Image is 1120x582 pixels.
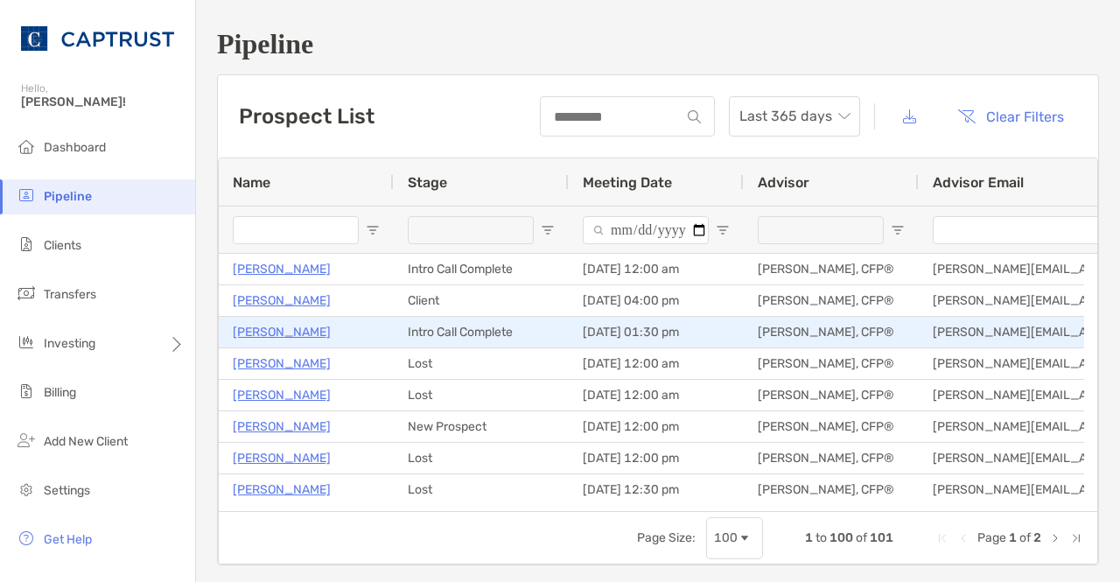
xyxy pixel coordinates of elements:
[815,530,827,545] span: to
[394,443,569,473] div: Lost
[16,136,37,157] img: dashboard icon
[569,474,744,505] div: [DATE] 12:30 pm
[233,321,331,343] a: [PERSON_NAME]
[944,97,1077,136] button: Clear Filters
[217,28,1099,60] h1: Pipeline
[394,380,569,410] div: Lost
[744,254,919,284] div: [PERSON_NAME], CFP®
[44,140,106,155] span: Dashboard
[744,474,919,505] div: [PERSON_NAME], CFP®
[935,531,949,545] div: First Page
[16,430,37,451] img: add_new_client icon
[394,285,569,316] div: Client
[394,474,569,505] div: Lost
[744,348,919,379] div: [PERSON_NAME], CFP®
[16,185,37,206] img: pipeline icon
[394,348,569,379] div: Lost
[1048,531,1062,545] div: Next Page
[44,532,92,547] span: Get Help
[233,258,331,280] a: [PERSON_NAME]
[233,447,331,469] a: [PERSON_NAME]
[706,517,763,559] div: Page Size
[1019,530,1031,545] span: of
[688,110,701,123] img: input icon
[44,238,81,253] span: Clients
[233,290,331,312] a: [PERSON_NAME]
[16,234,37,255] img: clients icon
[744,443,919,473] div: [PERSON_NAME], CFP®
[856,530,867,545] span: of
[569,348,744,379] div: [DATE] 12:00 am
[44,483,90,498] span: Settings
[744,380,919,410] div: [PERSON_NAME], CFP®
[744,285,919,316] div: [PERSON_NAME], CFP®
[1069,531,1083,545] div: Last Page
[1033,530,1041,545] span: 2
[21,7,174,70] img: CAPTRUST Logo
[583,174,672,191] span: Meeting Date
[233,174,270,191] span: Name
[233,384,331,406] a: [PERSON_NAME]
[805,530,813,545] span: 1
[408,174,447,191] span: Stage
[956,531,970,545] div: Previous Page
[233,416,331,438] a: [PERSON_NAME]
[569,285,744,316] div: [DATE] 04:00 pm
[569,317,744,347] div: [DATE] 01:30 pm
[714,530,738,545] div: 100
[569,254,744,284] div: [DATE] 12:00 am
[16,381,37,402] img: billing icon
[829,530,853,545] span: 100
[233,479,331,501] a: [PERSON_NAME]
[569,411,744,442] div: [DATE] 12:00 pm
[44,287,96,302] span: Transfers
[716,223,730,237] button: Open Filter Menu
[44,434,128,449] span: Add New Client
[21,95,185,109] span: [PERSON_NAME]!
[394,411,569,442] div: New Prospect
[16,283,37,304] img: transfers icon
[16,528,37,549] img: get-help icon
[394,317,569,347] div: Intro Call Complete
[891,223,905,237] button: Open Filter Menu
[569,443,744,473] div: [DATE] 12:00 pm
[758,174,809,191] span: Advisor
[233,353,331,375] a: [PERSON_NAME]
[44,336,95,351] span: Investing
[16,479,37,500] img: settings icon
[394,254,569,284] div: Intro Call Complete
[44,385,76,400] span: Billing
[583,216,709,244] input: Meeting Date Filter Input
[933,174,1024,191] span: Advisor Email
[739,97,850,136] span: Last 365 days
[744,411,919,442] div: [PERSON_NAME], CFP®
[744,317,919,347] div: [PERSON_NAME], CFP®
[637,530,696,545] div: Page Size:
[870,530,893,545] span: 101
[16,332,37,353] img: investing icon
[366,223,380,237] button: Open Filter Menu
[977,530,1006,545] span: Page
[233,216,359,244] input: Name Filter Input
[239,104,374,129] h3: Prospect List
[541,223,555,237] button: Open Filter Menu
[569,380,744,410] div: [DATE] 12:00 am
[44,189,92,204] span: Pipeline
[1009,530,1017,545] span: 1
